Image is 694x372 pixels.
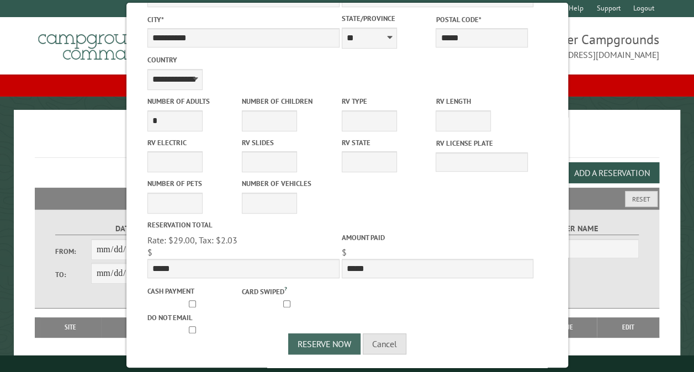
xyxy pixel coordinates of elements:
label: Dates [55,222,198,235]
label: Reservation Total [147,220,339,230]
span: $ [147,247,152,258]
h2: Filters [35,188,659,209]
label: RV Type [341,96,433,107]
label: RV Electric [147,137,239,148]
button: Cancel [363,333,406,354]
th: Edit [597,317,660,337]
img: Campground Commander [35,22,173,65]
label: RV State [341,137,433,148]
th: Dates [101,317,181,337]
label: Amount paid [341,232,533,243]
label: RV License Plate [436,138,528,148]
label: State/Province [341,13,433,24]
label: Number of Adults [147,96,239,107]
label: City [147,14,339,25]
label: Postal Code [436,14,528,25]
label: To: [55,269,91,280]
label: Number of Children [241,96,333,107]
label: RV Slides [241,137,333,148]
label: Country [147,55,339,65]
label: Number of Pets [147,178,239,189]
span: Rate: $29.00, Tax: $2.03 [147,235,237,246]
label: Cash payment [147,286,239,296]
span: $ [341,247,346,258]
label: Card swiped [241,284,333,296]
label: From: [55,246,91,257]
th: Site [40,317,101,337]
label: RV Length [436,96,528,107]
button: Reserve Now [288,333,361,354]
button: Reset [625,191,658,207]
h1: Reservations [35,127,659,158]
a: ? [284,285,287,293]
label: Do not email [147,312,239,323]
label: Number of Vehicles [241,178,333,189]
button: Add a Reservation [565,162,659,183]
